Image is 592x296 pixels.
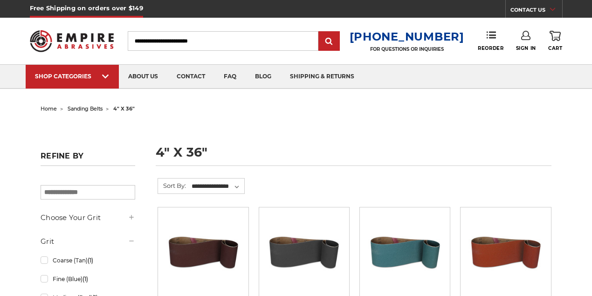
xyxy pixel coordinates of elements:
a: Reorder [478,31,503,51]
a: faq [214,65,246,89]
span: (1) [83,275,88,282]
a: 4" x 36" Ceramic Sanding Belt [467,214,544,291]
img: Empire Abrasives [30,25,114,58]
img: 4" x 36" Zirconia Sanding Belt [368,214,442,289]
a: [PHONE_NUMBER] [350,30,464,43]
a: Fine (Blue) [41,271,135,287]
h1: 4" x 36" [156,146,551,166]
h5: Refine by [41,151,135,166]
span: Reorder [478,45,503,51]
select: Sort By: [190,179,244,193]
span: 4" x 36" [113,105,135,112]
a: sanding belts [68,105,103,112]
img: 4" x 36" Aluminum Oxide Sanding Belt [166,214,241,289]
h5: Grit [41,236,135,247]
input: Submit [320,32,338,51]
label: Sort By: [158,179,186,193]
a: 4" x 36" Silicon Carbide File Belt [266,214,343,291]
a: about us [119,65,167,89]
span: Sign In [516,45,536,51]
a: 4" x 36" Aluminum Oxide Sanding Belt [165,214,241,291]
a: contact [167,65,214,89]
p: FOR QUESTIONS OR INQUIRIES [350,46,464,52]
a: Cart [548,31,562,51]
a: CONTACT US [510,5,562,18]
a: Coarse (Tan) [41,252,135,268]
div: SHOP CATEGORIES [35,73,110,80]
span: Cart [548,45,562,51]
a: 4" x 36" Zirconia Sanding Belt [366,214,443,291]
h5: Choose Your Grit [41,212,135,223]
a: home [41,105,57,112]
span: (1) [88,257,93,264]
img: 4" x 36" Silicon Carbide File Belt [267,214,341,289]
img: 4" x 36" Ceramic Sanding Belt [468,214,543,289]
a: shipping & returns [281,65,364,89]
a: blog [246,65,281,89]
